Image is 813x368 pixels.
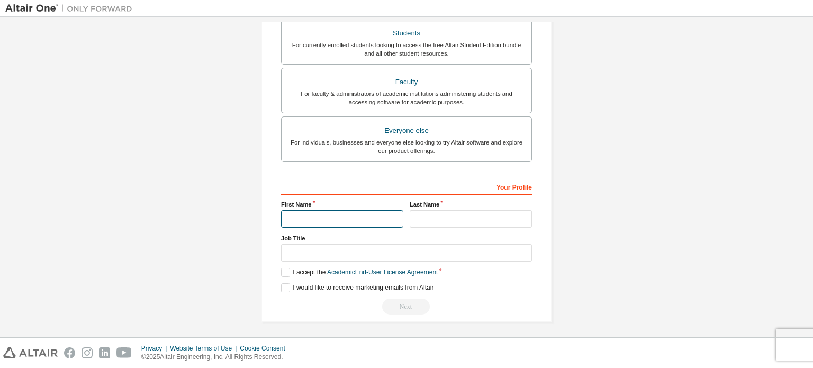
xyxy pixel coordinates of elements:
[288,138,525,155] div: For individuals, businesses and everyone else looking to try Altair software and explore our prod...
[281,283,433,292] label: I would like to receive marketing emails from Altair
[281,178,532,195] div: Your Profile
[281,268,438,277] label: I accept the
[288,41,525,58] div: For currently enrolled students looking to access the free Altair Student Edition bundle and all ...
[288,89,525,106] div: For faculty & administrators of academic institutions administering students and accessing softwa...
[5,3,138,14] img: Altair One
[240,344,291,353] div: Cookie Consent
[64,347,75,358] img: facebook.svg
[141,353,292,362] p: © 2025 Altair Engineering, Inc. All Rights Reserved.
[281,200,403,209] label: First Name
[141,344,170,353] div: Privacy
[99,347,110,358] img: linkedin.svg
[288,123,525,138] div: Everyone else
[170,344,240,353] div: Website Terms of Use
[281,234,532,243] label: Job Title
[82,347,93,358] img: instagram.svg
[3,347,58,358] img: altair_logo.svg
[327,268,438,276] a: Academic End-User License Agreement
[116,347,132,358] img: youtube.svg
[281,299,532,315] div: Read and acccept EULA to continue
[288,75,525,89] div: Faculty
[288,26,525,41] div: Students
[410,200,532,209] label: Last Name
